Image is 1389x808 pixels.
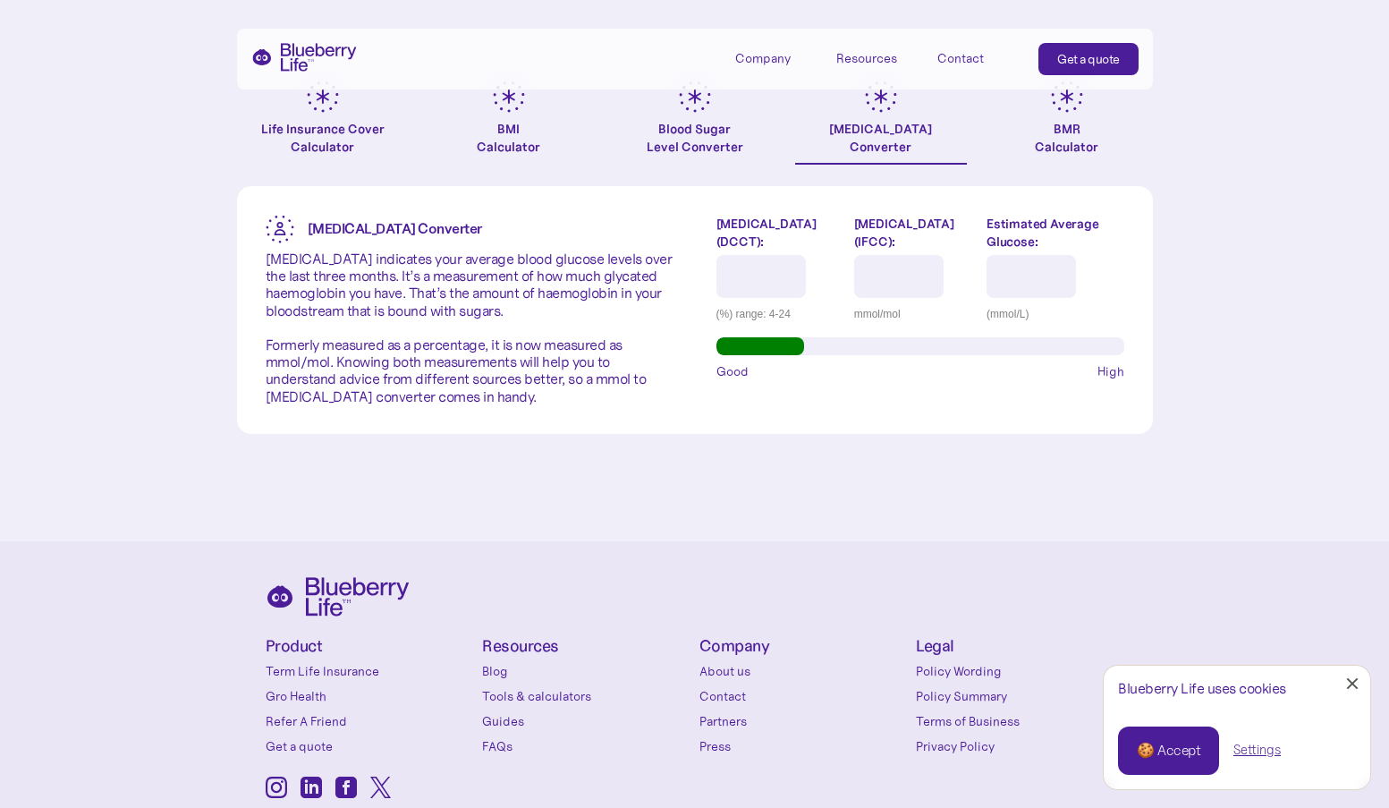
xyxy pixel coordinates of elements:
a: Terms of Business [916,712,1124,730]
a: Partners [699,712,908,730]
strong: [MEDICAL_DATA] Converter [308,219,482,237]
a: Contact [937,43,1018,72]
a: Get a quote [1038,43,1139,75]
a: BMRCalculator [981,81,1153,165]
div: BMI Calculator [477,120,540,156]
span: High [1097,362,1124,380]
div: [MEDICAL_DATA] Converter [829,120,932,156]
div: Resources [836,43,917,72]
div: (%) range: 4-24 [716,305,841,323]
span: Good [716,362,749,380]
a: Settings [1233,741,1281,760]
div: Company [735,51,791,66]
div: Company [735,43,816,72]
a: FAQs [482,737,690,755]
a: Guides [482,712,690,730]
h4: Product [266,638,474,655]
a: Gro Health [266,687,474,705]
a: Refer A Friend [266,712,474,730]
h4: Company [699,638,908,655]
label: Estimated Average Glucose: [987,215,1123,251]
div: Life Insurance Cover Calculator [237,120,409,156]
a: Policy Wording [916,662,1124,680]
div: Get a quote [1057,50,1120,68]
a: Term Life Insurance [266,662,474,680]
h4: Legal [916,638,1124,655]
div: mmol/mol [854,305,973,323]
a: Close Cookie Popup [1334,666,1370,702]
a: About us [699,662,908,680]
div: Contact [937,51,984,66]
div: Blood Sugar Level Converter [647,120,743,156]
a: Blog [482,662,690,680]
div: Resources [836,51,897,66]
div: Blueberry Life uses cookies [1118,680,1356,697]
a: [MEDICAL_DATA]Converter [795,81,967,165]
a: Press [699,737,908,755]
a: Life Insurance Cover Calculator [237,81,409,165]
a: Contact [699,687,908,705]
a: Privacy Policy [916,737,1124,755]
a: home [251,43,357,72]
a: Tools & calculators [482,687,690,705]
div: (mmol/L) [987,305,1123,323]
a: BMICalculator [423,81,595,165]
div: BMR Calculator [1035,120,1098,156]
label: [MEDICAL_DATA] (IFCC): [854,215,973,251]
p: [MEDICAL_DATA] indicates your average blood glucose levels over the last three months. It’s a mea... [266,251,673,405]
a: 🍪 Accept [1118,727,1219,775]
a: Blood SugarLevel Converter [609,81,781,165]
a: Get a quote [266,737,474,755]
div: 🍪 Accept [1137,741,1200,761]
a: Policy Summary [916,687,1124,705]
h4: Resources [482,638,690,655]
label: [MEDICAL_DATA] (DCCT): [716,215,841,251]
